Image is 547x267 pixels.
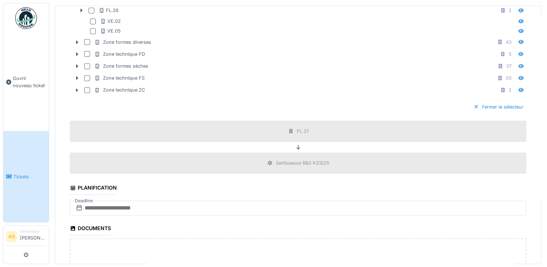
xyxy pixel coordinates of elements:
[20,229,46,234] div: Demandeur
[3,33,49,131] a: Ouvrir nouveau ticket
[509,51,512,58] div: 5
[276,160,329,166] div: Sertisseuse B&S KS1025
[470,102,526,112] div: Fermer le sélecteur
[506,39,512,46] div: 43
[3,131,49,222] a: Tickets
[99,7,119,14] div: FL.26
[74,197,94,205] label: Deadline
[506,63,512,69] div: 37
[94,86,145,93] div: Zone technique ZC
[94,63,148,69] div: Zone formes sèches
[509,7,512,14] div: 2
[15,7,37,29] img: Badge_color-CXgf-gQk.svg
[94,51,145,58] div: Zone technique FD
[13,75,46,89] span: Ouvrir nouveau ticket
[20,229,46,244] li: [PERSON_NAME]
[13,173,46,180] span: Tickets
[509,86,512,93] div: 2
[6,229,46,246] a: AG Demandeur[PERSON_NAME]
[100,27,121,34] div: VE.05
[94,39,151,46] div: Zone formes diverses
[70,182,117,195] div: Planification
[297,128,308,135] div: FL.21
[94,75,145,81] div: Zone technique FS
[506,75,512,81] div: 50
[100,18,121,25] div: VE.02
[70,223,111,235] div: Documents
[6,231,17,242] li: AG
